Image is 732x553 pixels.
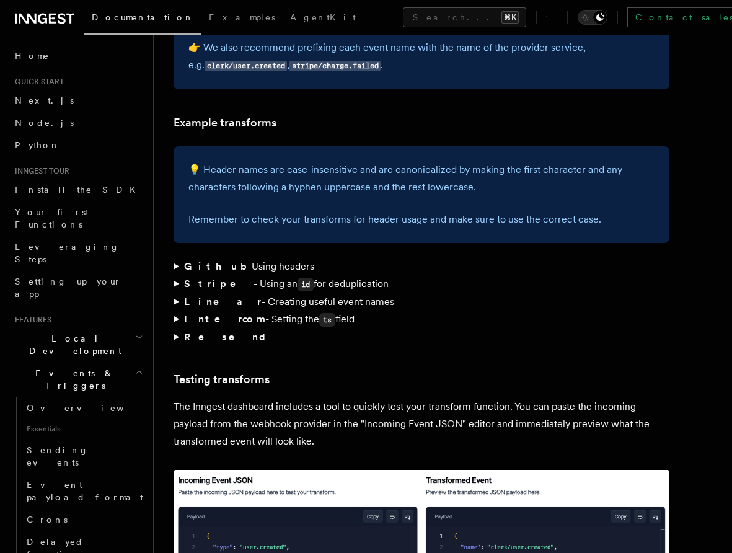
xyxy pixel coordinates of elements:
[10,89,146,112] a: Next.js
[174,371,270,388] a: Testing transforms
[289,61,381,71] code: stripe/charge.failed
[319,313,335,327] code: ts
[27,480,143,502] span: Event payload format
[22,474,146,508] a: Event payload format
[15,118,74,128] span: Node.js
[84,4,201,35] a: Documentation
[184,296,262,307] strong: Linear
[501,11,519,24] kbd: ⌘K
[174,329,669,346] summary: Resend
[201,4,283,33] a: Examples
[27,403,154,413] span: Overview
[10,134,146,156] a: Python
[22,508,146,531] a: Crons
[188,211,655,228] p: Remember to check your transforms for header usage and make sure to use the correct case.
[10,179,146,201] a: Install the SDK
[10,166,69,176] span: Inngest tour
[184,278,254,290] strong: Stripe
[578,10,607,25] button: Toggle dark mode
[174,293,669,311] summary: Linear- Creating useful event names
[403,7,526,27] button: Search...⌘K
[10,77,64,87] span: Quick start
[10,327,146,362] button: Local Development
[15,207,89,229] span: Your first Functions
[184,331,276,343] strong: Resend
[15,242,120,264] span: Leveraging Steps
[10,315,51,325] span: Features
[15,95,74,105] span: Next.js
[15,185,143,195] span: Install the SDK
[298,278,314,291] code: id
[10,236,146,270] a: Leveraging Steps
[10,112,146,134] a: Node.js
[15,50,50,62] span: Home
[15,140,60,150] span: Python
[10,201,146,236] a: Your first Functions
[10,362,146,397] button: Events & Triggers
[22,439,146,474] a: Sending events
[174,398,669,450] p: The Inngest dashboard includes a tool to quickly test your transform function. You can paste the ...
[174,311,669,329] summary: Intercom- Setting thetsfield
[10,367,135,392] span: Events & Triggers
[174,275,669,293] summary: Stripe- Using anidfor deduplication
[209,12,275,22] span: Examples
[10,332,135,357] span: Local Development
[188,39,655,74] p: 👉 We also recommend prefixing each event name with the name of the provider service, e.g. , .
[27,515,68,524] span: Crons
[15,276,121,299] span: Setting up your app
[22,397,146,419] a: Overview
[290,12,356,22] span: AgentKit
[205,61,287,71] code: clerk/user.created
[92,12,194,22] span: Documentation
[174,114,276,131] a: Example transforms
[188,161,655,196] p: 💡 Header names are case-insensitive and are canonicalized by making the first character and any c...
[10,270,146,305] a: Setting up your app
[22,419,146,439] span: Essentials
[10,45,146,67] a: Home
[27,445,89,467] span: Sending events
[184,260,245,272] strong: Github
[283,4,363,33] a: AgentKit
[184,313,265,325] strong: Intercom
[174,258,669,275] summary: Github- Using headers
